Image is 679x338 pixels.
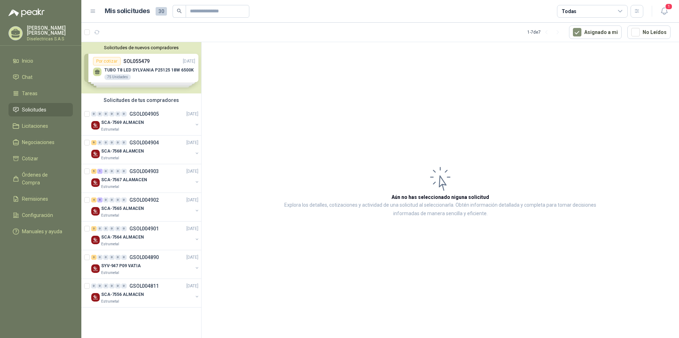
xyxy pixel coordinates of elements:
[22,138,54,146] span: Negociaciones
[129,255,159,260] p: GSOL004890
[109,169,115,174] div: 0
[103,111,109,116] div: 0
[91,111,97,116] div: 0
[115,255,121,260] div: 0
[101,119,144,126] p: SCA-7569 ALMACEN
[129,111,159,116] p: GSOL004905
[103,197,109,202] div: 0
[101,205,144,212] p: SCA-7565 ALMACEN
[186,254,198,261] p: [DATE]
[109,140,115,145] div: 0
[665,3,673,10] span: 1
[109,283,115,288] div: 0
[97,140,103,145] div: 0
[91,138,200,161] a: 9 0 0 0 0 0 GSOL004904[DATE] Company LogoSCA-7568 ALAMCENEstrumetal
[22,122,48,130] span: Licitaciones
[91,207,100,216] img: Company Logo
[115,169,121,174] div: 0
[27,37,73,41] p: Diselectricas S.A.S
[186,197,198,204] p: [DATE]
[8,168,73,189] a: Órdenes de Compra
[22,106,46,114] span: Solicitudes
[129,169,159,174] p: GSOL004903
[91,226,97,231] div: 3
[121,283,127,288] div: 0
[627,25,671,39] button: No Leídos
[391,193,489,201] h3: Aún no has seleccionado niguna solicitud
[8,119,73,133] a: Licitaciones
[81,42,201,93] div: Solicitudes de nuevos compradoresPor cotizarSOL055479[DATE] TUBO T8 LED SYLVANIA P25125 18W 6500K...
[103,169,109,174] div: 0
[121,111,127,116] div: 0
[569,25,622,39] button: Asignado a mi
[101,155,119,161] p: Estrumetal
[8,70,73,84] a: Chat
[22,155,38,162] span: Cotizar
[8,136,73,149] a: Negociaciones
[91,197,97,202] div: 4
[101,299,119,304] p: Estrumetal
[115,226,121,231] div: 0
[8,152,73,165] a: Cotizar
[101,270,119,276] p: Estrumetal
[101,263,141,269] p: SYV-947 P09 VATIA
[101,127,119,132] p: Estrumetal
[186,225,198,232] p: [DATE]
[103,226,109,231] div: 0
[91,110,200,132] a: 0 0 0 0 0 0 GSOL004905[DATE] Company LogoSCA-7569 ALMACENEstrumetal
[8,8,45,17] img: Logo peakr
[115,283,121,288] div: 0
[103,283,109,288] div: 0
[81,93,201,107] div: Solicitudes de tus compradores
[121,140,127,145] div: 0
[84,45,198,50] button: Solicitudes de nuevos compradores
[186,283,198,290] p: [DATE]
[109,226,115,231] div: 0
[91,236,100,244] img: Company Logo
[97,283,103,288] div: 0
[129,226,159,231] p: GSOL004901
[91,169,97,174] div: 5
[109,111,115,116] div: 0
[91,283,97,288] div: 0
[8,192,73,206] a: Remisiones
[156,7,167,16] span: 30
[91,121,100,130] img: Company Logo
[91,140,97,145] div: 9
[121,255,127,260] div: 0
[97,169,103,174] div: 1
[103,140,109,145] div: 0
[22,73,33,81] span: Chat
[22,195,48,203] span: Remisiones
[105,6,150,16] h1: Mis solicitudes
[91,224,200,247] a: 3 0 0 0 0 0 GSOL004901[DATE] Company LogoSCA-7564 ALMACENEstrumetal
[91,150,100,158] img: Company Logo
[115,197,121,202] div: 0
[658,5,671,18] button: 1
[101,241,119,247] p: Estrumetal
[22,171,66,187] span: Órdenes de Compra
[109,197,115,202] div: 0
[91,167,200,190] a: 5 1 0 0 0 0 GSOL004903[DATE] Company LogoSCA-7567 ALAMACENEstrumetal
[272,201,608,218] p: Explora los detalles, cotizaciones y actividad de una solicitud al seleccionarla. Obtén informaci...
[91,293,100,302] img: Company Logo
[129,283,159,288] p: GSOL004811
[91,178,100,187] img: Company Logo
[22,211,53,219] span: Configuración
[101,234,144,241] p: SCA-7564 ALMACEN
[27,25,73,35] p: [PERSON_NAME] [PERSON_NAME]
[101,177,147,183] p: SCA-7567 ALAMACEN
[8,225,73,238] a: Manuales y ayuda
[121,169,127,174] div: 0
[115,111,121,116] div: 0
[121,226,127,231] div: 0
[8,208,73,222] a: Configuración
[97,197,103,202] div: 5
[91,255,97,260] div: 3
[562,7,576,15] div: Todas
[97,255,103,260] div: 0
[91,253,200,276] a: 3 0 0 0 0 0 GSOL004890[DATE] Company LogoSYV-947 P09 VATIAEstrumetal
[186,139,198,146] p: [DATE]
[91,196,200,218] a: 4 5 0 0 0 0 GSOL004902[DATE] Company LogoSCA-7565 ALMACENEstrumetal
[121,197,127,202] div: 0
